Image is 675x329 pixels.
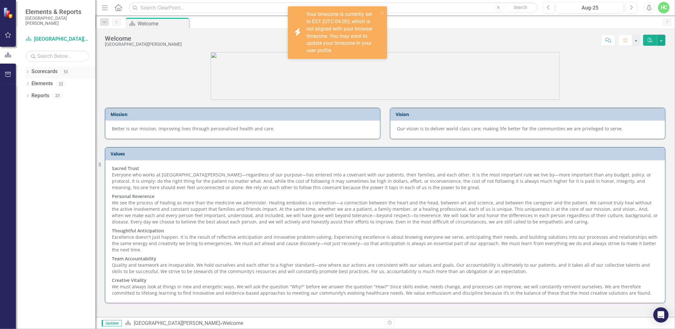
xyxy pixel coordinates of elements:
[138,20,187,28] div: Welcome
[112,254,658,276] p: Quality and teamwork are inseparable. We hold ourselves and each other to a higher standard—one w...
[112,126,373,132] p: Better is our mission, improving lives through personalized health and care.
[31,80,53,87] a: Elements
[129,2,538,13] input: Search ClearPoint...
[112,165,658,192] p: Everyone who works at [GEOGRAPHIC_DATA][PERSON_NAME]—regardless of our purpose—has entered into a...
[112,226,658,254] p: Excellence doesn't just happen. It is the result of reflective anticipation and innovative proble...
[105,35,182,42] div: Welcome
[52,93,63,99] div: 23
[25,16,89,26] small: [GEOGRAPHIC_DATA][PERSON_NAME]
[112,277,147,283] strong: Creative Vitality
[31,92,49,99] a: Reports
[134,320,220,326] a: [GEOGRAPHIC_DATA][PERSON_NAME]
[514,5,527,10] span: Search
[112,256,156,262] strong: Team Accountability
[102,320,122,326] span: Updater
[112,193,154,199] strong: Personal Reverence
[25,51,89,62] input: Search Below...
[556,2,624,13] button: Aug-25
[61,69,71,74] div: 53
[112,165,139,171] strong: Sacred Trust
[211,52,560,100] img: SJRMC%20new%20logo%203.jpg
[56,81,66,86] div: 22
[380,9,385,16] button: close
[111,151,662,156] h3: Values
[112,228,164,234] strong: Thoughtful Anticipation
[105,42,182,47] div: [GEOGRAPHIC_DATA][PERSON_NAME]
[111,112,377,117] h3: Mission
[31,68,58,75] a: Scorecards
[25,8,89,16] span: Elements & Reports
[505,3,536,12] button: Search
[3,7,14,18] img: ClearPoint Strategy
[658,2,670,13] button: HC
[396,112,662,117] h3: Vision
[653,307,669,323] div: Open Intercom Messenger
[222,320,243,326] div: Welcome
[559,4,622,12] div: Aug-25
[306,11,378,54] div: Your timezone is currently set to EST (UTC-04:00), which is not aligned with your browser timezon...
[112,276,658,296] p: We must always look at things in new and energetic ways. We will ask the question "Why?" before w...
[397,126,658,132] p: Our vision is to deliver world class care; making life better for the communities we are privileg...
[25,36,89,43] a: [GEOGRAPHIC_DATA][PERSON_NAME]
[112,192,658,226] p: We see the process of healing as more than the medicine we administer. Healing embodies a connect...
[125,320,380,327] div: »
